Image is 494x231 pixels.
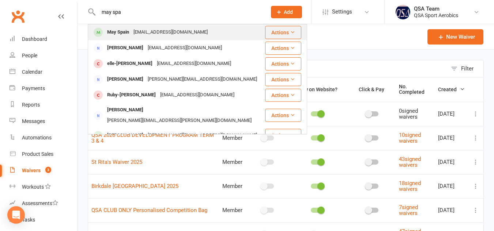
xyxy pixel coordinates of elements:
[22,36,47,42] div: Dashboard
[22,135,52,140] div: Automations
[105,90,158,100] div: Ruby-[PERSON_NAME]
[91,207,207,213] a: QSA CLUB ONLY Personalised Competition Bag
[414,5,458,12] div: QSA Team
[435,126,468,150] td: [DATE]
[105,74,146,85] div: [PERSON_NAME]
[265,89,301,102] button: Actions
[461,64,474,73] div: Filter
[427,29,483,45] a: New Waiver
[352,85,392,94] button: Click & Pay
[22,217,35,223] div: Tasks
[399,108,418,120] span: 0 signed waivers
[438,85,465,94] button: Created
[10,130,77,146] a: Automations
[22,200,58,206] div: Assessments
[131,27,210,38] div: [EMAIL_ADDRESS][DOMAIN_NAME]
[10,162,77,179] a: Waivers 3
[10,64,77,80] a: Calendar
[10,97,77,113] a: Reports
[289,85,346,94] button: Show on Website?
[10,212,77,228] a: Tasks
[105,115,254,126] div: [PERSON_NAME][EMAIL_ADDRESS][PERSON_NAME][DOMAIN_NAME]
[435,198,468,222] td: [DATE]
[219,174,250,198] td: Member
[105,43,146,53] div: [PERSON_NAME]
[22,184,44,190] div: Workouts
[295,86,337,92] span: Show on Website?
[359,86,384,92] span: Click & Pay
[265,109,301,122] button: Actions
[158,90,237,100] div: [EMAIL_ADDRESS][DOMAIN_NAME]
[332,4,352,20] span: Settings
[396,5,410,19] img: thumb_image1645967867.png
[9,7,27,26] a: Clubworx
[155,58,233,69] div: [EMAIL_ADDRESS][DOMAIN_NAME]
[414,12,458,19] div: QSA Sport Aerobics
[146,43,224,53] div: [EMAIL_ADDRESS][DOMAIN_NAME]
[10,47,77,64] a: People
[399,180,421,193] a: 18signed waivers
[91,132,214,145] a: QSA 2026 CLUB DEVELOPMENT PROGRAM TERM 3 & 4
[22,168,41,173] div: Waivers
[10,31,77,47] a: Dashboard
[399,156,421,169] a: 43signed waivers
[284,9,293,15] span: Add
[265,42,301,55] button: Actions
[438,86,465,92] span: Created
[271,6,302,18] button: Add
[146,74,259,85] div: [PERSON_NAME][EMAIL_ADDRESS][DOMAIN_NAME]
[22,102,40,108] div: Reports
[105,105,146,115] div: [PERSON_NAME]
[265,26,301,39] button: Actions
[10,179,77,195] a: Workouts
[435,174,468,198] td: [DATE]
[22,118,45,124] div: Messages
[105,58,155,69] div: elle-[PERSON_NAME]
[265,129,301,142] button: Actions
[91,183,178,189] a: Birkdale [GEOGRAPHIC_DATA] 2025
[105,27,131,38] div: May Spain
[447,60,483,77] button: Filter
[219,150,250,174] td: Member
[146,130,259,141] div: [PERSON_NAME][EMAIL_ADDRESS][DOMAIN_NAME]
[105,130,146,141] div: [PERSON_NAME]
[10,146,77,162] a: Product Sales
[22,151,53,157] div: Product Sales
[219,198,250,222] td: Member
[7,206,25,224] div: Open Intercom Messenger
[399,204,418,217] a: 7signed waivers
[10,195,77,212] a: Assessments
[91,159,142,165] a: St Rita's Waiver 2025
[396,77,435,102] th: No. Completed
[265,57,301,70] button: Actions
[435,102,468,126] td: [DATE]
[10,80,77,97] a: Payments
[399,132,421,145] a: 10signed waivers
[22,53,37,58] div: People
[265,73,301,86] button: Actions
[45,167,51,173] span: 3
[96,7,261,17] input: Search...
[22,69,42,75] div: Calendar
[219,126,250,150] td: Member
[10,113,77,130] a: Messages
[435,150,468,174] td: [DATE]
[22,85,45,91] div: Payments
